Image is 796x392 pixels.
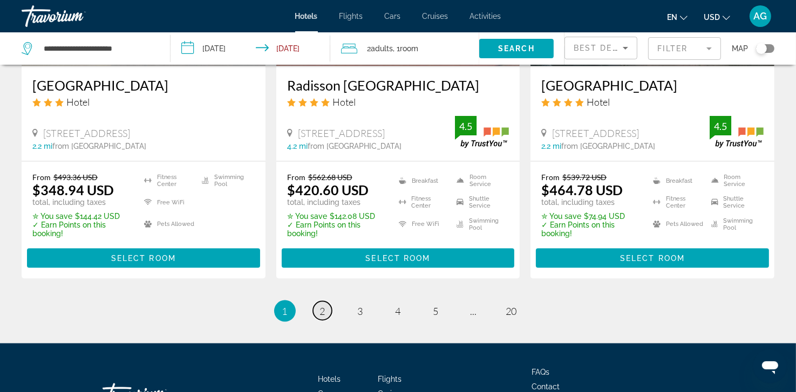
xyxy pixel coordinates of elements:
img: trustyou-badge.svg [455,116,509,148]
span: 20 [506,305,517,317]
nav: Pagination [22,300,774,322]
button: Check-in date: Oct 8, 2025 Check-out date: Oct 12, 2025 [171,32,330,65]
div: 4.5 [455,120,477,133]
span: Select Room [620,254,685,263]
a: Cars [385,12,401,20]
div: 3 star Hotel [32,96,255,108]
span: Adults [371,44,393,53]
span: Room [400,44,418,53]
span: 4 [396,305,401,317]
img: trustyou-badge.svg [710,116,764,148]
p: ✓ Earn Points on this booking! [287,221,385,238]
button: Select Room [536,249,769,268]
p: $142.08 USD [287,212,385,221]
a: [GEOGRAPHIC_DATA] [32,77,255,93]
span: [STREET_ADDRESS] [43,127,130,139]
iframe: Button to launch messaging window [753,349,787,383]
del: $562.68 USD [308,173,352,182]
button: Filter [648,37,721,60]
span: ✮ You save [541,212,581,221]
span: from [GEOGRAPHIC_DATA] [308,142,402,150]
button: Search [479,39,554,58]
span: [STREET_ADDRESS] [298,127,385,139]
span: 2 [367,41,393,56]
p: $144.42 USD [32,212,131,221]
a: Select Room [536,251,769,263]
a: Contact [532,382,560,391]
div: 4.5 [710,120,731,133]
li: Shuttle Service [451,194,509,210]
li: Pets Allowed [139,216,196,232]
mat-select: Sort by [574,42,628,54]
span: , 1 [393,41,418,56]
h3: Radisson [GEOGRAPHIC_DATA] [287,77,509,93]
del: $539.72 USD [562,173,607,182]
span: ✮ You save [32,212,72,221]
span: 5 [433,305,439,317]
a: Select Room [27,251,260,263]
li: Breakfast [648,173,705,189]
span: 1 [282,305,288,317]
span: From [541,173,560,182]
li: Fitness Center [393,194,451,210]
span: USD [704,13,720,22]
p: total, including taxes [32,198,131,207]
button: Select Room [282,249,515,268]
del: $493.36 USD [53,173,98,182]
button: Change language [667,9,688,25]
button: User Menu [746,5,774,27]
li: Free WiFi [139,194,196,210]
li: Shuttle Service [706,194,764,210]
p: ✓ Earn Points on this booking! [32,221,131,238]
span: Search [498,44,535,53]
span: en [667,13,677,22]
a: FAQs [532,368,549,376]
span: from [GEOGRAPHIC_DATA] [52,142,146,150]
p: total, including taxes [541,198,639,207]
p: ✓ Earn Points on this booking! [541,221,639,238]
li: Room Service [451,173,509,189]
p: total, including taxes [287,198,385,207]
a: Flights [339,12,363,20]
span: [STREET_ADDRESS] [552,127,639,139]
ins: $464.78 USD [541,182,623,198]
span: From [32,173,51,182]
a: [GEOGRAPHIC_DATA] [541,77,764,93]
span: Map [732,41,748,56]
span: 2 [320,305,325,317]
span: Best Deals [574,44,630,52]
span: 2.2 mi [541,142,561,150]
div: 4 star Hotel [541,96,764,108]
li: Fitness Center [648,194,705,210]
span: Hotel [66,96,90,108]
span: ✮ You save [287,212,327,221]
a: Travorium [22,2,130,30]
ins: $420.60 USD [287,182,369,198]
span: AG [754,11,767,22]
span: Select Room [111,254,176,263]
a: Cruises [423,12,448,20]
li: Swimming Pool [706,216,764,232]
li: Room Service [706,173,764,189]
span: Hotel [332,96,356,108]
li: Swimming Pool [196,173,254,189]
li: Swimming Pool [451,216,509,232]
span: 3 [358,305,363,317]
li: Free WiFi [393,216,451,232]
a: Flights [378,375,402,383]
span: Hotels [318,375,341,383]
li: Fitness Center [139,173,196,189]
a: Select Room [282,251,515,263]
span: Select Room [365,254,430,263]
a: Hotels [295,12,318,20]
a: Activities [470,12,501,20]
